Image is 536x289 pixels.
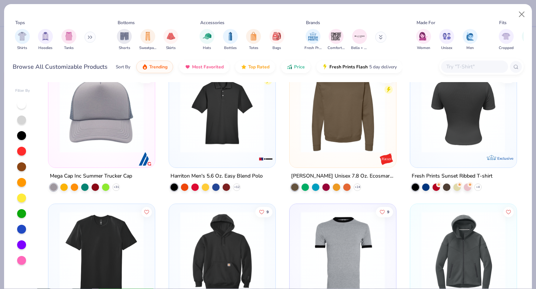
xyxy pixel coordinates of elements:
[379,151,394,166] img: Hanes logo
[416,29,431,51] div: filter for Women
[322,64,328,70] img: flash.gif
[386,77,392,82] div: 4.7
[272,45,281,51] span: Bags
[223,29,238,51] button: filter button
[499,45,514,51] span: Cropped
[328,45,345,51] span: Comfort Colors
[144,32,152,40] img: Sweatpants Image
[328,29,345,51] button: filter button
[354,31,365,42] img: Bella + Canvas Image
[304,29,322,51] button: filter button
[38,45,52,51] span: Hoodies
[387,210,389,214] span: 9
[200,19,224,26] div: Accessories
[234,185,240,189] span: + 12
[331,31,342,42] img: Comfort Colors Image
[499,19,507,26] div: Fits
[419,32,428,40] img: Women Image
[272,32,281,40] img: Bags Image
[515,7,529,22] button: Close
[441,45,452,51] span: Unisex
[146,77,151,82] div: 4.9
[443,32,451,40] img: Unisex Image
[306,19,320,26] div: Brands
[439,29,454,51] button: filter button
[291,171,395,181] div: [PERSON_NAME] Unisex 7.8 Oz. Ecosmart 50/50 Crewneck Sweatshirt
[114,185,119,189] span: + 31
[354,185,360,189] span: + 24
[499,29,514,51] button: filter button
[258,151,273,166] img: Harriton logo
[192,64,224,70] span: Most Favorited
[116,64,130,70] div: Sort By
[38,29,53,51] div: filter for Hoodies
[304,45,322,51] span: Fresh Prints
[267,210,269,214] span: 9
[499,29,514,51] div: filter for Cropped
[307,31,319,42] img: Fresh Prints Image
[170,171,263,181] div: Harriton Men's 5.6 Oz. Easy Blend Polo
[223,29,238,51] div: filter for Bottles
[503,207,514,217] button: Like
[463,29,478,51] div: filter for Men
[351,29,368,51] button: filter button
[149,64,167,70] span: Trending
[139,29,156,51] button: filter button
[417,68,509,152] img: a773b38e-c5e9-4560-8470-eaea66be3cf5
[166,45,176,51] span: Skirts
[185,64,191,70] img: most_fav.gif
[200,29,214,51] button: filter button
[117,29,132,51] div: filter for Shorts
[176,68,268,152] img: 4e4a0f83-4d9c-4a40-9022-6156f6c3fad7
[269,29,284,51] button: filter button
[297,68,389,152] img: e5975505-1776-4f17-ae39-ff4f3b46cee6
[224,45,237,51] span: Bottles
[163,29,178,51] div: filter for Skirts
[507,77,512,82] div: 4.7
[502,32,510,40] img: Cropped Image
[142,64,148,70] img: trending.gif
[249,45,258,51] span: Totes
[294,64,305,70] span: Price
[38,29,53,51] button: filter button
[15,88,30,94] div: Filter By
[417,19,435,26] div: Made For
[351,45,368,51] span: Bella + Canvas
[139,45,156,51] span: Sweatpants
[304,29,322,51] div: filter for Fresh Prints
[136,61,173,73] button: Trending
[268,68,360,152] img: 5c3ea3fa-94b6-447a-8d91-efc521993f5f
[50,171,132,181] div: Mega Cap Inc Summer Trucker Cap
[117,29,132,51] button: filter button
[15,19,25,26] div: Tops
[179,61,229,73] button: Most Favorited
[65,32,73,40] img: Tanks Image
[226,32,234,40] img: Bottles Image
[118,19,135,26] div: Bottoms
[167,32,175,40] img: Skirts Image
[203,45,211,51] span: Hats
[412,171,492,181] div: Fresh Prints Sunset Ribbed T-shirt
[376,207,393,217] button: Like
[241,64,247,70] img: TopRated.gif
[328,29,345,51] div: filter for Comfort Colors
[388,68,480,152] img: ad6513f5-0e1d-4af0-80b1-fe0987a43437
[138,151,153,166] img: Mega Cap Inc logo
[255,207,272,217] button: Like
[203,32,211,40] img: Hats Image
[163,29,178,51] button: filter button
[142,207,152,217] button: Like
[369,63,397,71] span: 5 day delivery
[119,45,130,51] span: Shorts
[13,62,108,71] div: Browse All Customizable Products
[439,29,454,51] div: filter for Unisex
[15,29,30,51] button: filter button
[316,61,402,73] button: Fresh Prints Flash5 day delivery
[120,32,129,40] img: Shorts Image
[329,64,368,70] span: Fresh Prints Flash
[61,29,76,51] div: filter for Tanks
[61,29,76,51] button: filter button
[248,64,269,70] span: Top Rated
[246,29,261,51] button: filter button
[466,45,474,51] span: Men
